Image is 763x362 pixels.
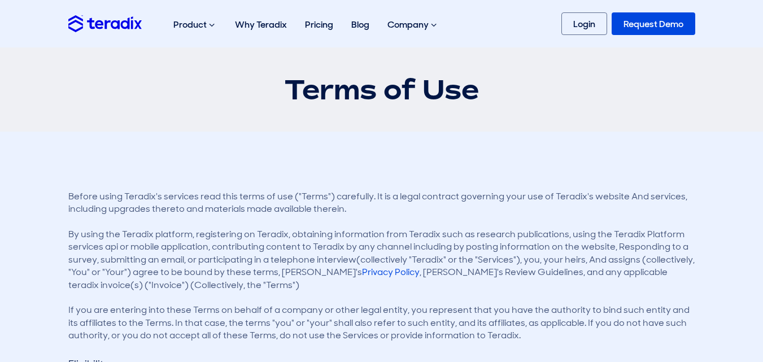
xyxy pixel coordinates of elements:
[612,12,695,35] a: Request Demo
[68,190,695,216] p: Before using Teradix's services read this terms of use ("Terms") carefully. It is a legal contrac...
[342,7,378,42] a: Blog
[561,12,607,35] a: Login
[68,15,142,32] img: Teradix logo
[296,7,342,42] a: Pricing
[378,7,448,43] div: Company
[226,7,296,42] a: Why Teradix
[362,266,420,278] a: Privacy Policy
[68,228,695,291] p: By using the Teradix platform, registering on Teradix, obtaining information from Teradix such as...
[164,7,226,43] div: Product
[68,75,695,104] h1: Terms of Use
[68,304,695,342] p: If you are entering into these Terms on behalf of a company or other legal entity, you represent ...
